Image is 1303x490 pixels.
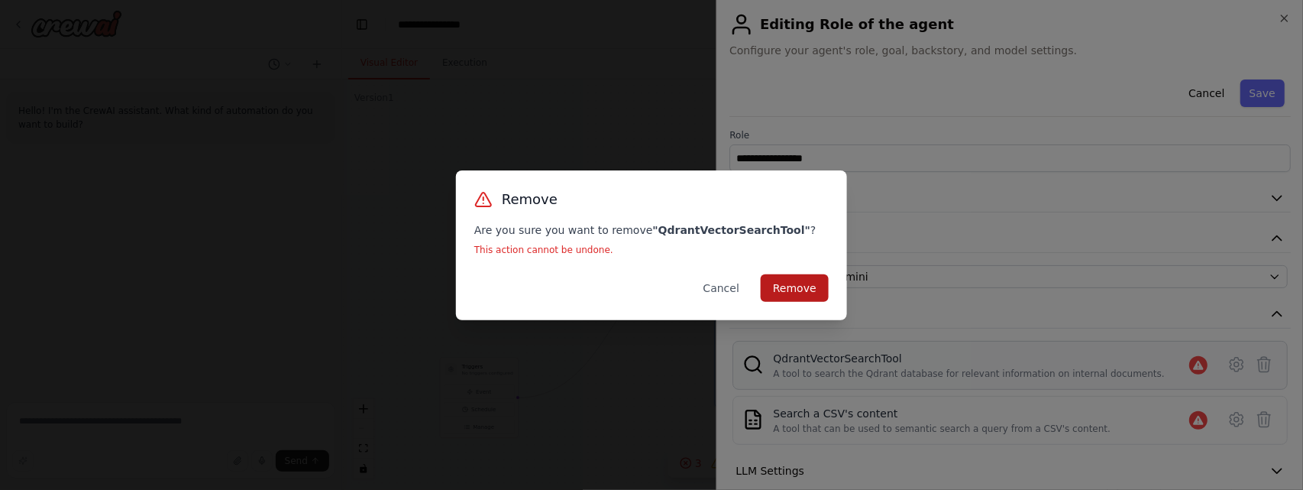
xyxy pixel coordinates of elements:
h3: Remove [502,189,558,210]
strong: " QdrantVectorSearchTool " [653,224,811,236]
p: Are you sure you want to remove ? [474,222,829,238]
button: Cancel [691,274,752,302]
p: This action cannot be undone. [474,244,829,256]
button: Remove [761,274,829,302]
